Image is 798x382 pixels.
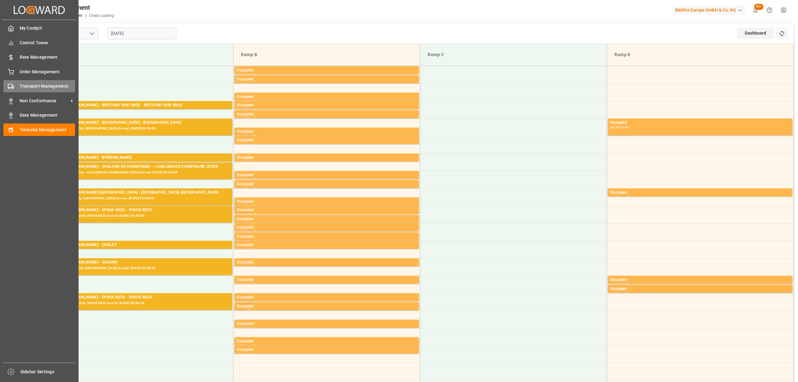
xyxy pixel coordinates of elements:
button: Melitta Europa GmbH & Co. KG [673,4,748,16]
div: 08:30 [247,83,256,85]
span: Non Conformance [20,98,69,104]
div: 14:00 [237,283,246,286]
div: 14:45 [237,310,246,312]
div: - [246,345,247,347]
div: Ramp C [425,49,602,60]
div: 09:30 [247,118,256,120]
div: - [246,327,247,330]
div: Transport [PERSON_NAME] - [GEOGRAPHIC_DATA] - [GEOGRAPHIC_DATA] [50,120,230,126]
div: Pallets: 1,TU: 514,City: [GEOGRAPHIC_DATA],Arrival: [DATE] 00:00:00 [50,266,230,271]
div: Transport [PERSON_NAME] - EPAUX BEZU - EPAUX BEZU [50,207,230,213]
button: show 100 new notifications [748,3,762,17]
div: - [246,109,247,111]
div: 12:15 [247,213,256,216]
div: 10:00 [237,143,246,146]
div: Transport [PERSON_NAME] - EPAUX BEZU - EPAUX BEZU [50,294,230,301]
div: Occupied [237,225,416,231]
div: 12:30 [237,231,246,234]
div: 16:00 [237,353,246,356]
div: Transport [PERSON_NAME]-[GEOGRAPHIC_DATA] - [GEOGRAPHIC_DATA]-[GEOGRAPHIC_DATA] [50,190,230,196]
div: - [246,240,247,243]
div: Transport [PERSON_NAME] - [PERSON_NAME] [50,155,230,161]
div: 15:00 [247,310,256,312]
div: Occupied [237,338,416,345]
div: 13:30 [237,266,246,268]
div: Melitta Europa GmbH & Co. KG [673,6,746,15]
div: - [246,135,247,138]
div: 08:00 [237,74,246,76]
div: 09:00 [247,100,256,103]
div: Pallets: ,TU: 64,City: [GEOGRAPHIC_DATA],Arrival: [DATE] 00:00:00 [50,248,230,254]
div: Pallets: ,TU: 48,City: [GEOGRAPHIC_DATA],Arrival: [DATE] 00:00:00 [50,109,230,114]
div: 10:30 [237,161,246,164]
div: 10:00 [620,126,629,129]
div: Occupied [237,277,416,283]
div: 12:45 [247,231,256,234]
div: 14:15 [610,292,619,295]
div: Occupied [237,181,416,187]
div: - [619,196,620,199]
div: 11:00 [237,178,246,181]
div: Pallets: 20,TU: 278,City: EPAUX BEZU,Arrival: [DATE] 00:00:00 [50,213,230,219]
div: Occupied [610,277,790,283]
div: Ramp A [52,49,228,60]
a: Timeslot Management [3,123,75,136]
div: Occupied [610,190,790,196]
span: Order Management [20,69,75,75]
a: My Cockpit [3,22,75,34]
div: 15:30 [247,327,256,330]
div: - [619,126,620,129]
div: - [246,310,247,312]
div: 13:00 [237,248,246,251]
div: - [246,83,247,85]
div: - [246,100,247,103]
div: Occupied [237,294,416,301]
div: 14:30 [620,292,629,295]
div: 10:45 [247,161,256,164]
div: 14:00 [610,283,619,286]
div: - [246,205,247,208]
a: Control Tower [3,36,75,49]
div: 13:00 [247,240,256,243]
div: - [619,283,620,286]
div: Occupied [237,172,416,178]
div: - [246,222,247,225]
div: 11:30 [610,196,619,199]
a: Order Management [3,65,75,78]
div: Transport [PERSON_NAME] - BRETIGNY SUR ORGE - BRETIGNY SUR ORGE [50,102,230,109]
span: Control Tower [20,40,75,46]
div: Pallets: 13,TU: 945,City: EPAUX BEZU,Arrival: [DATE] 00:00:00 [50,301,230,306]
input: DD-MM-YYYY [107,27,176,39]
span: Data Management [20,112,75,118]
div: 09:30 [610,126,619,129]
button: open menu [87,29,96,38]
span: Rate Management [20,54,75,60]
div: - [246,187,247,190]
div: 12:15 [237,222,246,225]
div: Occupied [610,286,790,292]
div: Transport [PERSON_NAME] - GARONS [50,259,230,266]
div: Transport [PERSON_NAME] - CHALONS EN CHAMPAGNE - ~CHALONS EN CHAMPAGNE CEDEX [50,164,230,170]
div: 12:00 [247,205,256,208]
div: Occupied [237,207,416,213]
div: Occupied [237,347,416,353]
div: 09:45 [237,135,246,138]
span: Timeslot Management [20,127,75,133]
div: - [246,231,247,234]
a: Data Management [3,109,75,121]
div: 10:15 [247,143,256,146]
div: Occupied [237,242,416,248]
div: 14:45 [247,301,256,303]
span: Transport Management [20,83,75,89]
div: 16:15 [247,353,256,356]
div: Occupied [237,76,416,83]
div: - [246,283,247,286]
div: Occupied [237,321,416,327]
div: Occupied [237,94,416,100]
div: Occupied [237,303,416,310]
div: 09:00 [237,109,246,111]
div: - [246,74,247,76]
div: Pallets: ,TU: 150,City: [GEOGRAPHIC_DATA],Arrival: [DATE] 00:00:00 [50,196,230,201]
div: 11:15 [247,178,256,181]
div: Occupied [237,129,416,135]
